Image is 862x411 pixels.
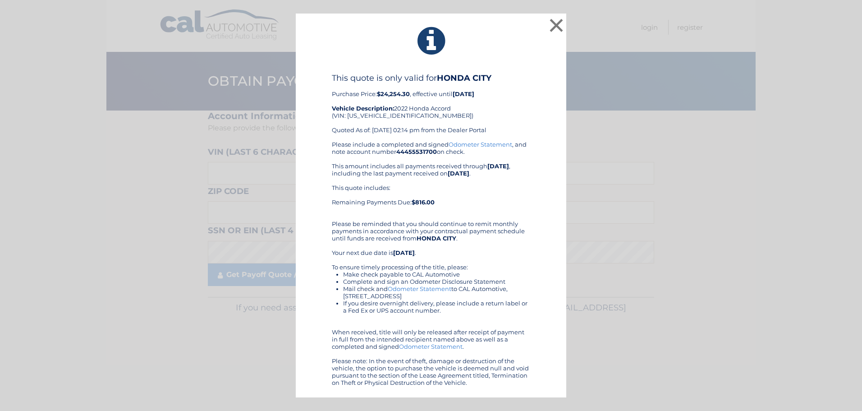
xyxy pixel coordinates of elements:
[332,141,530,386] div: Please include a completed and signed , and note account number on check. This amount includes al...
[417,235,456,242] b: HONDA CITY
[332,184,530,213] div: This quote includes: Remaining Payments Due:
[388,285,451,292] a: Odometer Statement
[343,278,530,285] li: Complete and sign an Odometer Disclosure Statement
[332,73,530,141] div: Purchase Price: , effective until 2022 Honda Accord (VIN: [US_VEHICLE_IDENTIFICATION_NUMBER]) Quo...
[377,90,410,97] b: $24,254.30
[393,249,415,256] b: [DATE]
[343,285,530,300] li: Mail check and to CAL Automotive, [STREET_ADDRESS]
[448,170,469,177] b: [DATE]
[343,271,530,278] li: Make check payable to CAL Automotive
[399,343,463,350] a: Odometer Statement
[332,73,530,83] h4: This quote is only valid for
[547,16,565,34] button: ×
[437,73,491,83] b: HONDA CITY
[396,148,437,155] b: 44455531700
[412,199,435,206] b: $816.00
[343,300,530,314] li: If you desire overnight delivery, please include a return label or a Fed Ex or UPS account number.
[332,105,394,112] strong: Vehicle Description:
[453,90,474,97] b: [DATE]
[449,141,512,148] a: Odometer Statement
[487,162,509,170] b: [DATE]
